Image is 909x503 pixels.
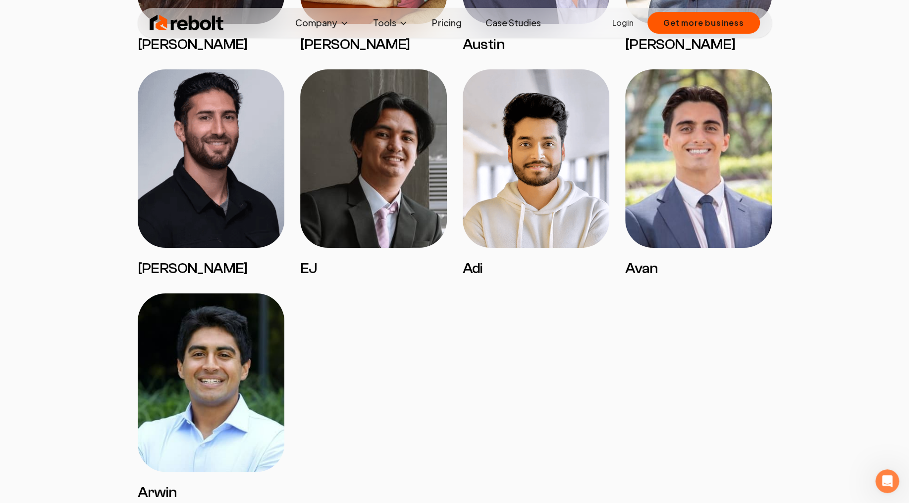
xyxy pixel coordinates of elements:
img: EJ [300,69,447,248]
h3: [PERSON_NAME] [625,36,772,54]
h3: [PERSON_NAME] [138,36,284,54]
iframe: Intercom live chat [875,469,899,493]
h3: [PERSON_NAME] [300,36,447,54]
h3: Adi [463,260,609,278]
button: Tools [365,13,416,33]
a: Case Studies [477,13,548,33]
h3: EJ [300,260,447,278]
img: James [138,69,284,248]
img: Adi [463,69,609,248]
h3: Arwin [138,484,284,502]
button: Get more business [647,12,760,34]
img: Avan [625,69,772,248]
button: Company [287,13,357,33]
img: Arwin [138,293,284,472]
img: Rebolt Logo [150,13,224,33]
h3: Avan [625,260,772,278]
h3: [PERSON_NAME] [138,260,284,278]
a: Pricing [424,13,469,33]
h3: Austin [463,36,609,54]
a: Login [612,17,634,29]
